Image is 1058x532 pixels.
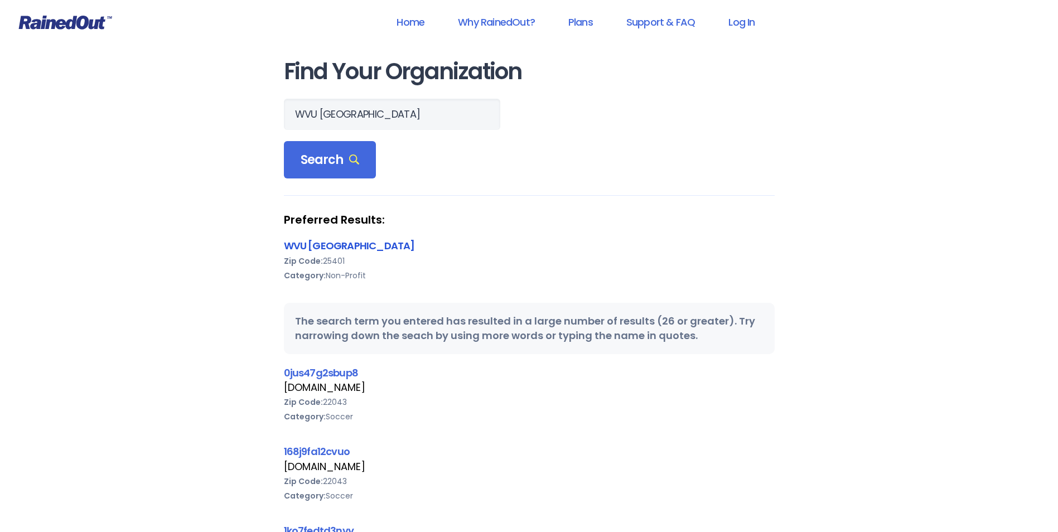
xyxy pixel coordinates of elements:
div: Soccer [284,409,775,424]
a: Plans [554,9,607,35]
b: Category: [284,411,326,422]
a: WVU [GEOGRAPHIC_DATA] [284,239,415,253]
b: Zip Code: [284,476,323,487]
div: WVU [GEOGRAPHIC_DATA] [284,238,775,253]
a: Why RainedOut? [443,9,549,35]
span: Search [301,152,360,168]
div: Non-Profit [284,268,775,283]
a: 168j9fa12cvuo [284,444,350,458]
div: [DOMAIN_NAME] [284,380,775,395]
a: Support & FAQ [612,9,709,35]
a: Home [382,9,439,35]
h1: Find Your Organization [284,59,775,84]
div: Search [284,141,376,179]
input: Search Orgs… [284,99,500,130]
b: Category: [284,270,326,281]
b: Category: [284,490,326,501]
div: 0jus47g2sbup8 [284,365,775,380]
div: Soccer [284,489,775,503]
div: 22043 [284,395,775,409]
a: Log In [714,9,769,35]
div: The search term you entered has resulted in a large number of results (26 or greater). Try narrow... [284,303,775,354]
b: Zip Code: [284,255,323,267]
div: 22043 [284,474,775,489]
b: Zip Code: [284,396,323,408]
a: 0jus47g2sbup8 [284,366,358,380]
div: [DOMAIN_NAME] [284,460,775,474]
div: 25401 [284,254,775,268]
strong: Preferred Results: [284,212,775,227]
div: 168j9fa12cvuo [284,444,775,459]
